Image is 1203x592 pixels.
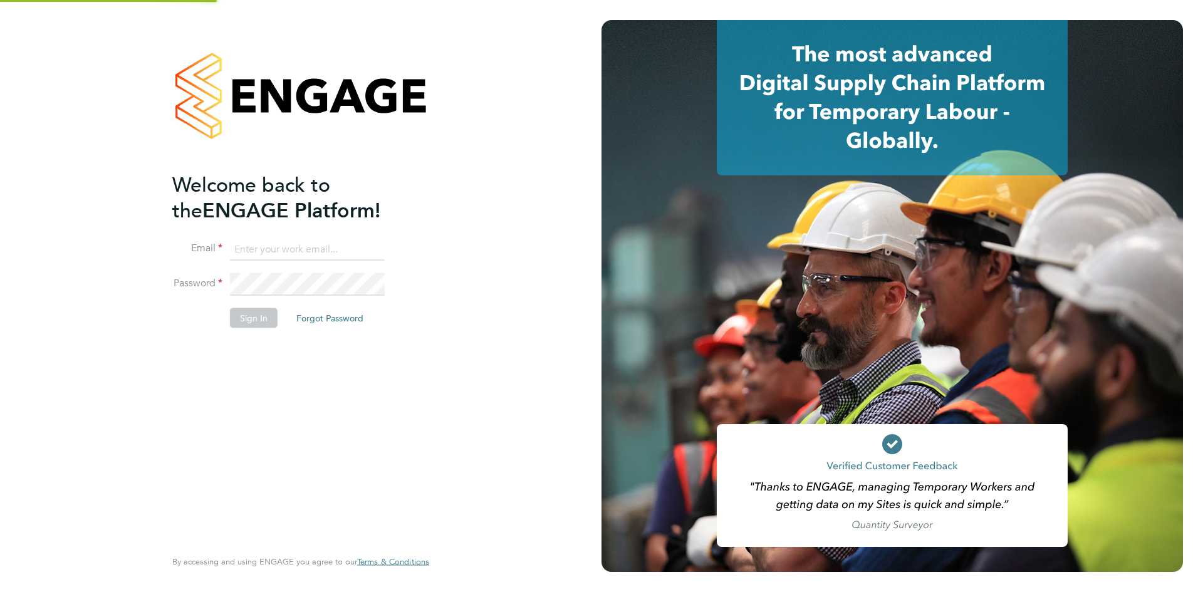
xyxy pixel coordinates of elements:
h2: ENGAGE Platform! [172,172,417,223]
input: Enter your work email... [230,238,385,261]
span: Welcome back to the [172,172,330,222]
label: Email [172,242,222,255]
a: Terms & Conditions [357,557,429,567]
label: Password [172,277,222,290]
button: Forgot Password [286,308,373,328]
span: By accessing and using ENGAGE you agree to our [172,556,429,567]
button: Sign In [230,308,278,328]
